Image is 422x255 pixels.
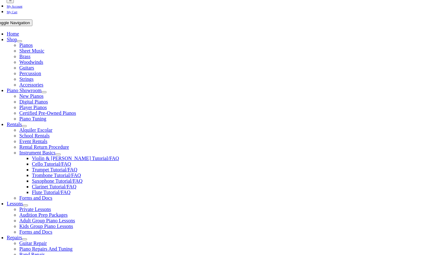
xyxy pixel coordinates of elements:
[17,40,22,42] button: Open submenu of Shop
[32,184,76,189] a: Clarinet Tutorial/FAQ
[19,54,30,59] a: Brass
[19,116,46,121] a: Piano Tuning
[7,122,22,127] a: Rentals
[41,91,47,93] button: Open submenu of Piano Showroom
[19,42,33,48] a: Pianos
[7,235,22,240] a: Repairs
[22,238,27,240] button: Open submenu of Repairs
[19,48,44,53] a: Sheet Music
[19,241,47,246] a: Guitar Repair
[32,161,71,167] a: Cello Tutorial/FAQ
[19,218,75,223] a: Adult Group Piano Lessons
[32,178,82,184] a: Saxophone Tutorial/FAQ
[7,31,19,36] a: Home
[19,76,33,82] a: Strings
[19,105,47,110] a: Player Pianos
[32,167,77,172] a: Trumpet Tutorial/FAQ
[19,110,76,116] a: Certified Pre-Owned Pianos
[19,99,48,104] a: Digital Pianos
[19,144,69,150] a: Rental Return Procedure
[32,173,81,178] a: Trombone Tutorial/FAQ
[19,133,49,138] a: School Rentals
[19,246,72,252] a: Piano Repairs And Tuning
[7,9,17,14] a: My Cart
[32,156,119,161] a: Violin & [PERSON_NAME] Tutorial/FAQ
[19,65,34,70] a: Guitars
[32,190,70,195] a: Flute Tutorial/FAQ
[56,153,61,155] button: Open submenu of Instrument Basics
[19,150,55,155] a: Instrument Basics
[19,224,73,229] a: Kids Group Piano Lessons
[7,3,22,8] a: My Account
[19,139,47,144] a: Event Rentals
[19,207,51,212] a: Private Lessons
[19,195,52,201] a: Forms and Docs
[7,37,17,42] a: Shop
[22,125,27,127] button: Open submenu of Rentals
[19,127,52,133] a: Alquiler Escolar
[19,59,43,65] a: Woodwinds
[7,5,22,8] span: My Account
[19,229,52,235] a: Forms and Docs
[7,201,23,206] a: Lessons
[19,93,43,99] a: New Pianos
[7,10,17,14] span: My Cart
[19,212,68,218] a: Audition Prep Packages
[7,88,41,93] a: Piano Showroom
[19,82,43,87] a: Accessories
[23,204,28,206] button: Open submenu of Lessons
[19,71,41,76] a: Percussion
